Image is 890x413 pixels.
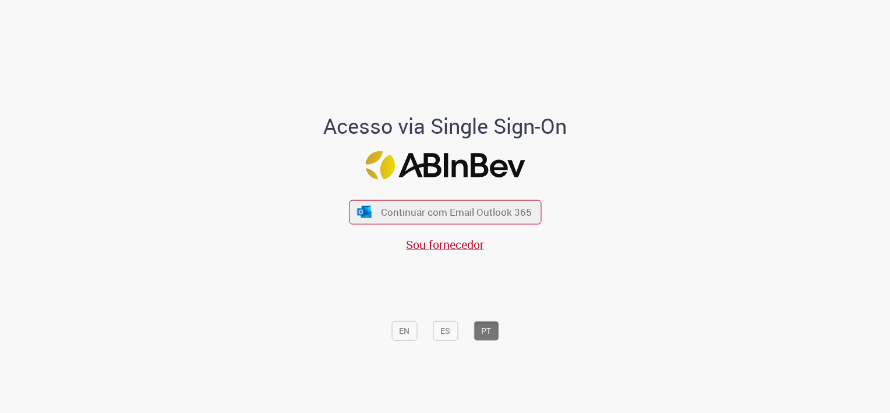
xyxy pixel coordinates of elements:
[365,151,525,180] img: Logo ABInBev
[381,205,532,219] span: Continuar com Email Outlook 365
[349,200,541,224] button: ícone Azure/Microsoft 360 Continuar com Email Outlook 365
[284,114,607,137] h1: Acesso via Single Sign-On
[474,321,499,341] button: PT
[406,236,484,252] a: Sou fornecedor
[356,206,373,218] img: ícone Azure/Microsoft 360
[391,321,417,341] button: EN
[433,321,458,341] button: ES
